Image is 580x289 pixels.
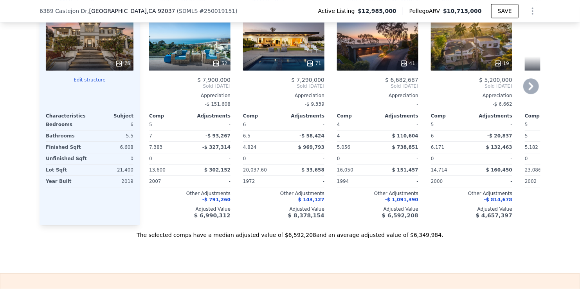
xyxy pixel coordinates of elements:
[491,4,519,18] button: SAVE
[46,153,88,164] div: Unfinished Sqft
[358,7,396,15] span: $12,985,000
[284,113,324,119] div: Adjustments
[87,7,175,15] span: , [GEOGRAPHIC_DATA]
[91,176,133,187] div: 2019
[473,176,512,187] div: -
[379,153,418,164] div: -
[431,113,472,119] div: Comp
[40,7,87,15] span: 6389 Castejon Dr
[46,77,133,83] button: Edit structure
[243,156,246,161] span: 0
[431,92,512,99] div: Appreciation
[46,176,88,187] div: Year Built
[337,156,340,161] span: 0
[115,60,130,67] div: 75
[385,197,418,202] span: -$ 1,091,390
[392,167,418,173] span: $ 151,457
[288,212,324,219] span: $ 8,378,154
[149,176,188,187] div: 2007
[177,7,238,15] div: ( )
[243,190,324,197] div: Other Adjustments
[337,113,378,119] div: Comp
[431,190,512,197] div: Other Adjustments
[191,176,231,187] div: -
[91,142,133,153] div: 6,608
[476,212,512,219] span: $ 4,657,397
[46,130,88,141] div: Bathrooms
[299,133,324,139] span: -$ 58,424
[149,190,231,197] div: Other Adjustments
[337,99,418,110] div: -
[525,130,564,141] div: 5
[337,122,340,127] span: 4
[298,197,324,202] span: $ 143,127
[147,8,175,14] span: , CA 92037
[479,77,512,83] span: $ 5,200,000
[204,167,231,173] span: $ 302,152
[443,8,481,14] span: $10,713,000
[205,101,231,107] span: -$ 151,608
[202,197,231,202] span: -$ 791,260
[46,119,88,130] div: Bedrooms
[337,92,418,99] div: Appreciation
[473,119,512,130] div: -
[431,144,444,150] span: 6,171
[337,167,353,173] span: 16,050
[243,167,267,173] span: 20,037.60
[431,156,434,161] span: 0
[149,122,152,127] span: 5
[243,83,324,89] span: Sold [DATE]
[493,101,512,107] span: -$ 6,662
[379,119,418,130] div: -
[285,153,324,164] div: -
[202,144,231,150] span: -$ 327,314
[305,101,324,107] span: -$ 9,339
[298,144,324,150] span: $ 969,793
[400,60,415,67] div: 41
[190,113,231,119] div: Adjustments
[486,144,512,150] span: $ 132,463
[149,130,188,141] div: 7
[149,113,190,119] div: Comp
[431,176,470,187] div: 2000
[379,176,418,187] div: -
[525,113,566,119] div: Comp
[40,225,540,239] div: The selected comps have a median adjusted value of $6,592,208 and an average adjusted value of $6...
[179,8,198,14] span: SDMLS
[194,212,231,219] span: $ 6,990,312
[378,113,418,119] div: Adjustments
[337,130,376,141] div: 4
[525,156,528,161] span: 0
[243,130,282,141] div: 6.5
[472,113,512,119] div: Adjustments
[382,212,418,219] span: $ 6,592,208
[149,206,231,212] div: Adjusted Value
[301,167,324,173] span: $ 33,658
[200,8,236,14] span: # 250019151
[205,133,231,139] span: -$ 93,267
[473,153,512,164] div: -
[46,113,90,119] div: Characteristics
[285,176,324,187] div: -
[191,153,231,164] div: -
[91,130,133,141] div: 5.5
[409,7,443,15] span: Pellego ARV
[337,83,418,89] span: Sold [DATE]
[212,60,227,67] div: 52
[525,176,564,187] div: 2002
[91,153,133,164] div: 0
[149,144,162,150] span: 7,383
[243,113,284,119] div: Comp
[243,206,324,212] div: Adjusted Value
[46,142,88,153] div: Finished Sqft
[484,197,512,202] span: -$ 814,678
[149,92,231,99] div: Appreciation
[431,130,470,141] div: 6
[306,60,321,67] div: 71
[385,77,418,83] span: $ 6,682,687
[337,144,350,150] span: 5,056
[243,92,324,99] div: Appreciation
[191,119,231,130] div: -
[487,133,512,139] span: -$ 20,837
[291,77,324,83] span: $ 7,290,000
